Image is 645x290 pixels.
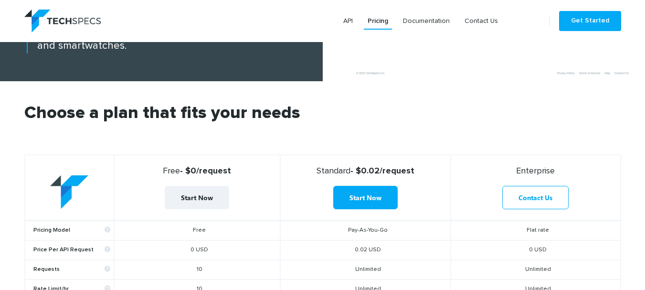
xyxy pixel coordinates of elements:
[50,175,88,209] img: table-logo.png
[502,186,569,209] a: Contact Us
[114,260,280,279] td: 10
[317,167,350,175] span: Standard
[24,10,101,32] img: logo
[333,186,398,209] a: Start Now
[24,105,621,154] h2: Choose a plan that fits your needs
[114,240,280,260] td: 0 USD
[364,12,392,30] a: Pricing
[165,186,229,209] a: Start Now
[114,220,280,240] td: Free
[33,247,110,254] b: Price Per API Request
[33,227,110,234] b: Pricing Model
[280,220,451,240] td: Pay-As-You-Go
[163,167,180,175] span: Free
[451,220,620,240] td: Flat rate
[451,240,620,260] td: 0 USD
[280,260,451,279] td: Unlimited
[118,166,276,176] strong: - $0/request
[399,12,454,30] a: Documentation
[339,12,357,30] a: API
[285,166,446,176] strong: - $0.02/request
[280,240,451,260] td: 0.02 USD
[33,266,110,273] b: Requests
[516,167,555,175] span: Enterprise
[559,11,621,31] a: Get Started
[461,12,502,30] a: Contact Us
[451,260,620,279] td: Unlimited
